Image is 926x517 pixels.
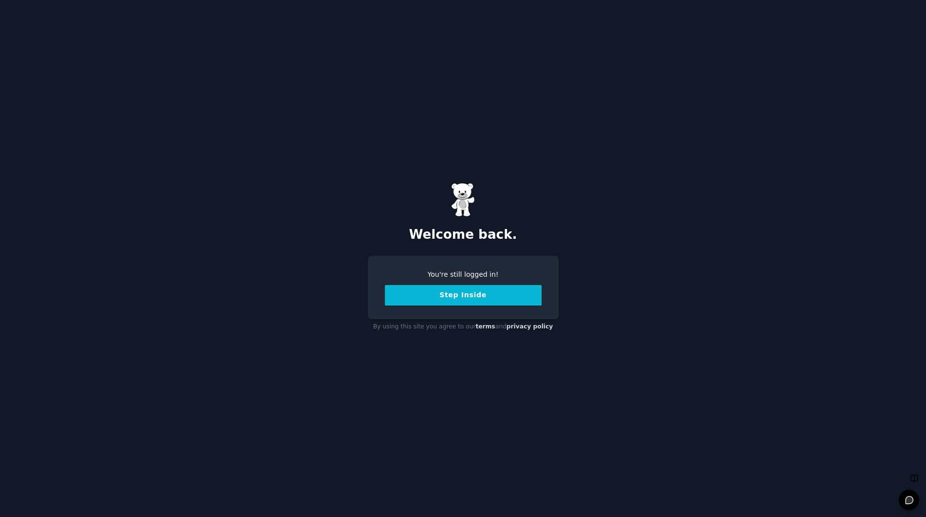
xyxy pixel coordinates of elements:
[368,319,559,335] div: By using this site you agree to our and
[385,285,542,306] button: Step Inside
[475,323,495,330] a: terms
[368,227,559,243] h2: Welcome back.
[507,323,553,330] a: privacy policy
[385,291,542,299] a: Step Inside
[385,269,542,280] div: You're still logged in!
[451,183,475,217] img: Gummy Bear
